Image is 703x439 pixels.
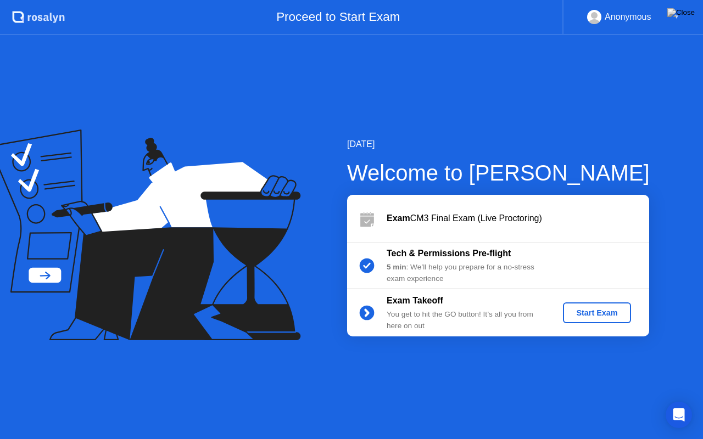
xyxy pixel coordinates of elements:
[605,10,651,24] div: Anonymous
[387,262,545,284] div: : We’ll help you prepare for a no-stress exam experience
[666,402,692,428] div: Open Intercom Messenger
[347,138,650,151] div: [DATE]
[563,302,631,323] button: Start Exam
[667,8,695,17] img: Close
[387,309,545,331] div: You get to hit the GO button! It’s all you from here on out
[567,308,626,317] div: Start Exam
[387,263,406,271] b: 5 min
[387,249,511,258] b: Tech & Permissions Pre-flight
[347,156,650,189] div: Welcome to [PERSON_NAME]
[387,212,649,225] div: CM3 Final Exam (Live Proctoring)
[387,296,443,305] b: Exam Takeoff
[387,213,410,223] b: Exam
